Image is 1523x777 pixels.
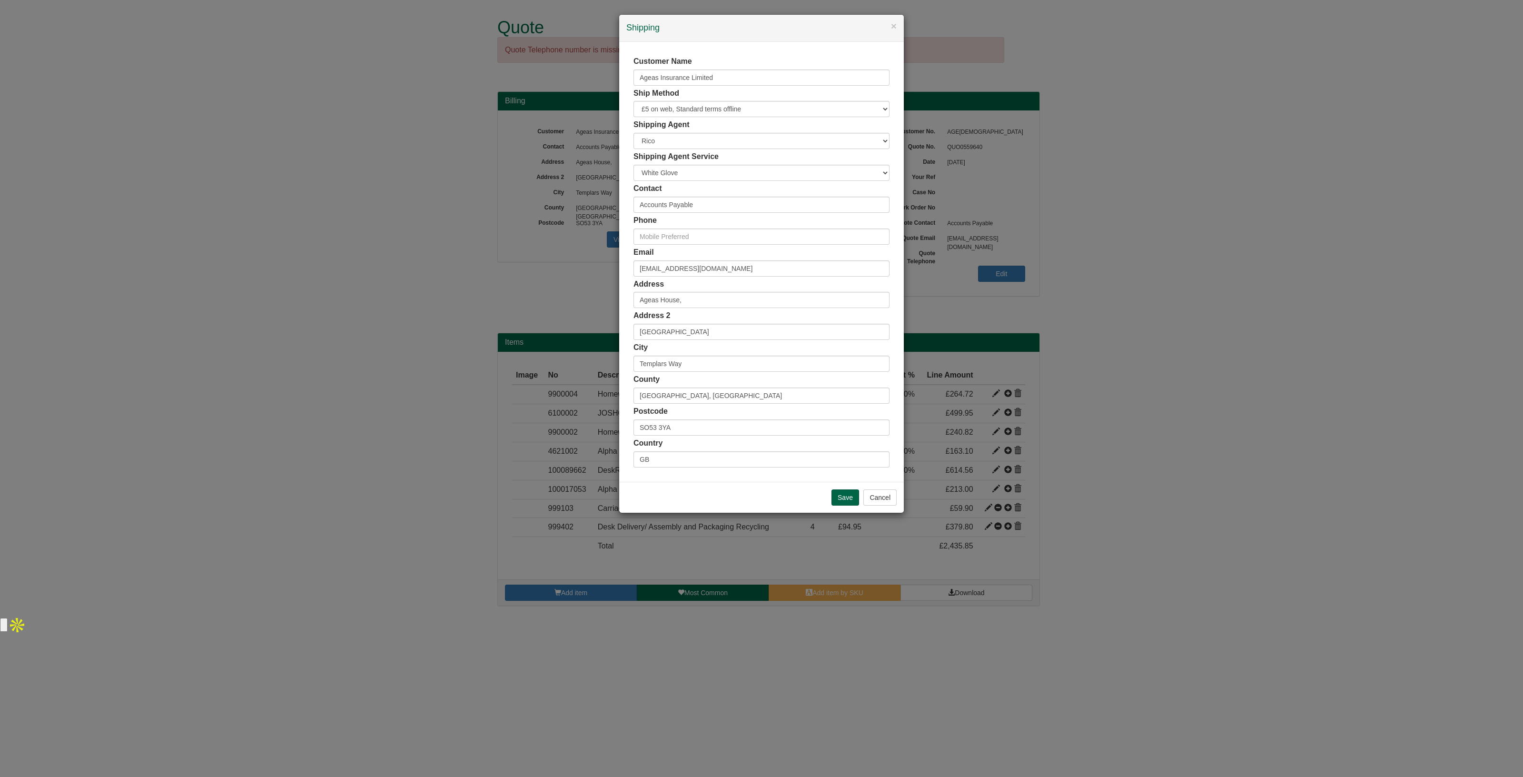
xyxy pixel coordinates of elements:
label: Ship Method [633,88,679,99]
label: Contact [633,183,662,194]
button: Cancel [863,489,897,506]
img: Apollo [8,616,27,635]
label: Shipping Agent [633,120,690,130]
label: Customer Name [633,56,692,67]
label: City [633,342,648,353]
label: Address [633,279,664,290]
label: Address 2 [633,310,670,321]
label: Country [633,438,663,449]
label: Phone [633,215,657,226]
input: Mobile Preferred [633,229,890,245]
label: Shipping Agent Service [633,151,719,162]
h4: Shipping [626,22,897,34]
label: Email [633,247,654,258]
input: Save [831,489,859,506]
label: County [633,374,660,385]
label: Postcode [633,406,668,417]
button: × [891,21,897,31]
